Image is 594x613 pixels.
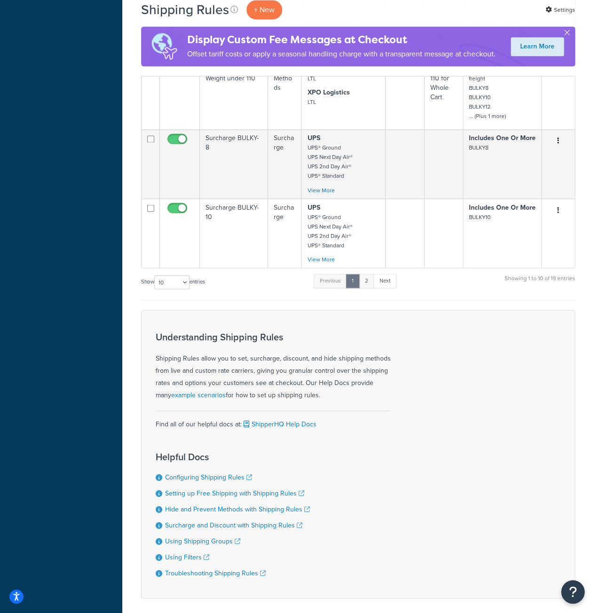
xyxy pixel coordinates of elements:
td: Surcharge [268,129,302,198]
a: Previous [314,274,347,288]
small: freight BULKY8 BULKY10 BULKY12 ... (Plus 1 more) [469,74,506,120]
a: example scenarios [171,390,226,400]
button: Open Resource Center [561,580,585,604]
a: Using Shipping Groups [165,536,240,546]
a: Using Filters [165,552,209,562]
small: UPS® Ground UPS Next Day Air® UPS 2nd Day Air® UPS® Standard [307,143,352,180]
small: BULKY10 [469,212,491,221]
div: Find all of our helpful docs at: [156,410,391,430]
a: Learn More [511,37,564,56]
img: duties-banner-06bc72dcb5fe05cb3f9472aba00be2ae8eb53ab6f0d8bb03d382ba314ac3c341.png [141,26,187,66]
a: Setting up Free Shipping with Shipping Rules [165,488,304,498]
strong: Includes One Or More [469,202,536,212]
h1: Shipping Rules [141,0,229,19]
h4: Display Custom Fee Messages at Checkout [187,32,496,47]
td: Surcharge BULKY-8 [200,129,268,198]
small: LTL [307,98,316,106]
label: Show entries [141,275,205,289]
a: Settings [546,3,575,16]
div: Showing 1 to 10 of 19 entries [505,273,575,293]
strong: UPS [307,202,320,212]
select: Showentries [154,275,190,289]
a: Surcharge and Discount with Shipping Rules [165,520,302,530]
strong: Includes One Or More [469,133,536,143]
td: Weight ≤ 110 for Whole Cart [425,60,463,129]
a: View More [307,186,334,194]
a: Hide and Prevent Methods with Shipping Rules [165,504,310,514]
div: Shipping Rules allow you to set, surcharge, discount, and hide shipping methods from live and cus... [156,331,391,401]
p: Offset tariff costs or apply a seasonal handling charge with a transparent message at checkout. [187,47,496,61]
td: Surcharge [268,198,302,267]
small: UPS® Ground UPS Next Day Air® UPS 2nd Day Air® UPS® Standard [307,212,352,249]
h3: Helpful Docs [156,451,310,462]
small: BULKY8 [469,143,489,152]
td: Hide Methods LTL Weight under 110 [200,60,268,129]
a: View More [307,255,334,263]
a: Troubleshooting Shipping Rules [165,568,266,578]
a: ShipperHQ Help Docs [242,419,317,429]
td: Hide Methods [268,60,302,129]
small: LTL [307,74,316,83]
h3: Understanding Shipping Rules [156,331,391,342]
a: Next [373,274,396,288]
strong: UPS [307,133,320,143]
td: Surcharge BULKY-10 [200,198,268,267]
a: 2 [359,274,374,288]
a: 1 [346,274,360,288]
strong: XPO Logistics [307,87,349,97]
a: Configuring Shipping Rules [165,472,252,482]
